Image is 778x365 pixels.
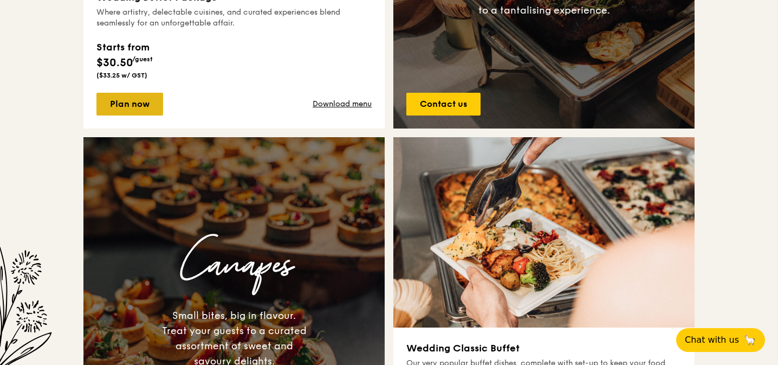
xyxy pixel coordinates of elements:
[132,55,153,63] span: /guest
[96,71,153,80] div: ($33.25 w/ GST)
[676,328,765,352] button: Chat with us🦙
[685,334,739,347] span: Chat with us
[743,334,756,347] span: 🦙
[406,93,481,116] a: Contact us
[96,93,163,116] a: Plan now
[96,40,153,55] div: Starts from
[406,341,682,356] h3: Wedding Classic Buffet
[92,230,376,299] h3: Canapes
[96,7,372,29] div: Where artistry, delectable cuisines, and curated experiences blend seamlessly for an unforgettabl...
[393,137,695,328] img: grain-wedding-classic-buffet-thumbnail.jpg
[96,40,153,71] div: $30.50
[313,99,372,110] a: Download menu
